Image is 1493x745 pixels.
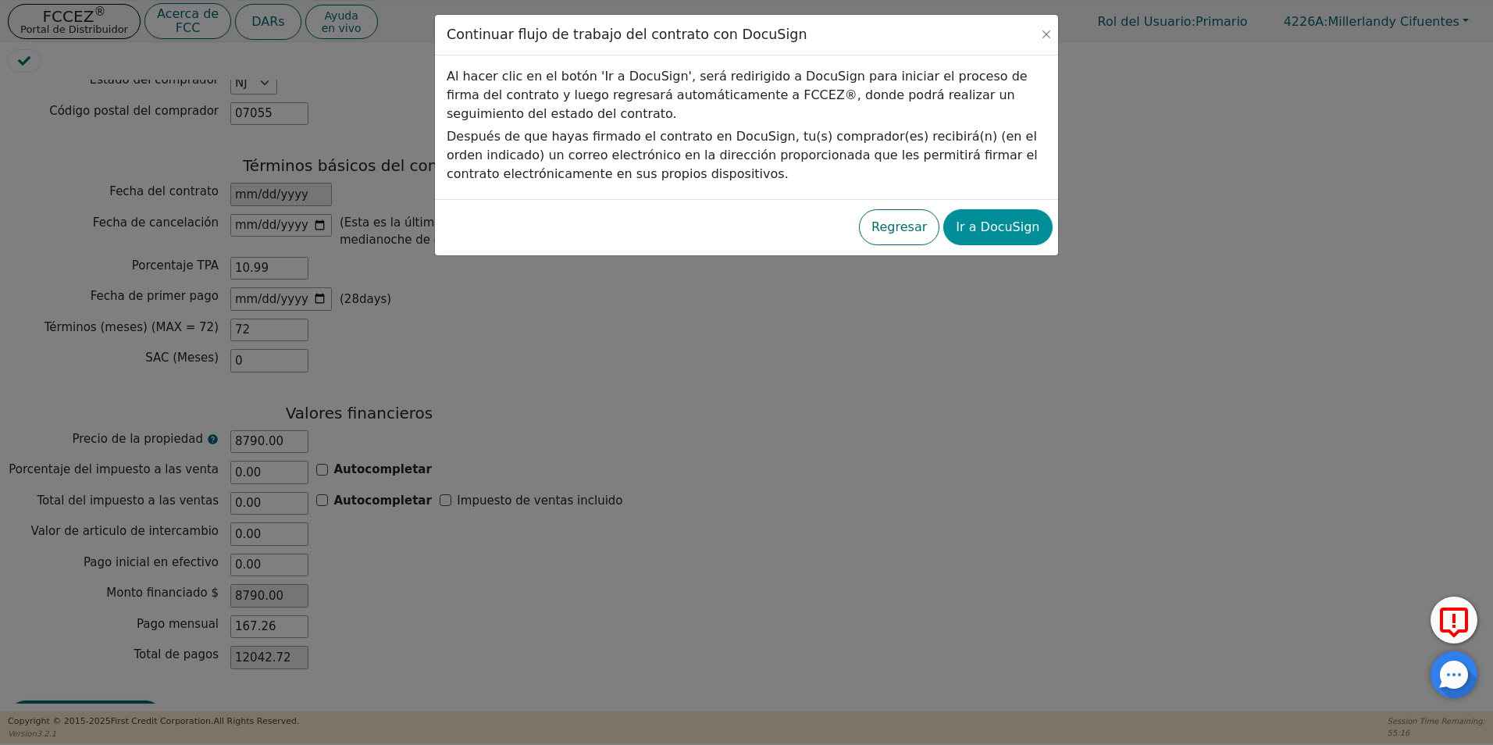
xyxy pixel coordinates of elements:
[1431,597,1477,643] button: Reportar Error a FCC
[943,209,1052,245] button: Ir a DocuSign
[859,209,939,245] button: Regresar
[447,127,1046,184] p: Después de que hayas firmado el contrato en DocuSign, tu(s) comprador(es) recibirá(n) (en el orde...
[447,67,1046,123] p: Al hacer clic en el botón 'Ir a DocuSign', será redirigido a DocuSign para iniciar el proceso de ...
[447,27,807,43] h3: Continuar flujo de trabajo del contrato con DocuSign
[1039,27,1054,42] button: Close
